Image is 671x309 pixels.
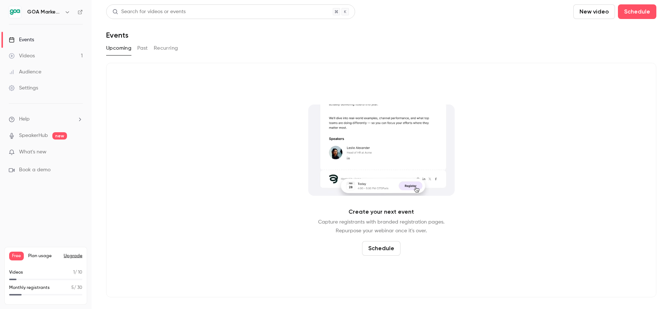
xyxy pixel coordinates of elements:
button: Upgrade [64,253,82,259]
span: Plan usage [28,253,59,259]
div: Search for videos or events [112,8,186,16]
p: Capture registrants with branded registration pages. Repurpose your webinar once it's over. [318,218,444,235]
p: / 30 [71,285,82,291]
div: Settings [9,84,38,92]
button: New video [573,4,615,19]
button: Schedule [362,241,400,256]
p: Create your next event [348,207,414,216]
div: Events [9,36,34,43]
span: Help [19,115,30,123]
span: Book a demo [19,166,51,174]
div: Audience [9,68,41,76]
a: SpeakerHub [19,132,48,140]
span: What's new [19,148,46,156]
span: Free [9,252,24,260]
iframe: Noticeable Trigger [74,149,83,156]
span: new [52,132,67,140]
div: Videos [9,52,35,60]
p: / 10 [73,269,82,276]
h1: Events [106,31,128,39]
li: help-dropdown-opener [9,115,83,123]
p: Monthly registrants [9,285,50,291]
span: 5 [71,286,74,290]
button: Recurring [154,42,178,54]
button: Past [137,42,148,54]
button: Schedule [618,4,656,19]
h6: GOA Marketing [27,8,61,16]
button: Upcoming [106,42,131,54]
img: GOA Marketing [9,6,21,18]
span: 1 [73,270,75,275]
p: Videos [9,269,23,276]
